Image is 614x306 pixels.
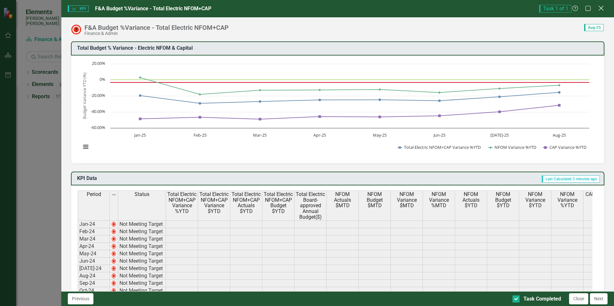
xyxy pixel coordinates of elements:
text: Budget Variance YTD (%) [82,72,87,119]
path: Feb-25, -29.29554935. Total Electric NFOM+CAP Variance %YTD. [199,102,201,105]
span: Aug-25 [584,24,604,31]
span: Total Electric Board-approved Annual Budget($) [296,191,325,220]
path: Feb-25, -18.11519073. NFOM Variance %YTD. [199,93,201,96]
path: Jul-25, -10.8264989. NFOM Variance %YTD. [498,87,501,90]
td: Sep-24 [78,280,110,287]
img: 2Q== [111,273,116,278]
td: Not Meeting Target [118,243,166,250]
button: Show CAP Variance %YTD [543,144,587,150]
path: Aug-25, -6.70890371. NFOM Variance %YTD. [558,84,561,86]
span: Status [135,191,149,197]
img: Not Meeting Target [71,24,81,35]
path: Jan-25, 2.85713867. NFOM Variance %YTD. [139,76,142,79]
text: Feb-25 [194,132,206,138]
span: NFOM Variance $YTD [521,191,550,208]
div: Finance & Admin [84,31,229,36]
text: Jun-25 [433,132,445,138]
text: -40.00% [91,108,105,114]
td: Not Meeting Target [118,287,166,294]
path: May-25, -11.96695626. NFOM Variance %YTD. [379,88,381,91]
text: Aug-25 [553,132,566,138]
text: 0% [100,76,105,82]
td: [DATE]-24 [78,265,110,272]
span: NFOM Variance $MTD [392,191,421,208]
span: NFOM Actuals $MTD [328,191,357,208]
path: Jul-25, -21.14477064. Total Electric NFOM+CAP Variance %YTD. [498,95,501,98]
td: Aug-24 [78,272,110,280]
span: Total Electric NFOM+CAP Actuals $YTD [232,191,261,214]
span: CAP Actuals $MTD [585,191,614,203]
td: Apr-24 [78,243,110,250]
span: Period [87,191,101,197]
td: Feb-24 [78,228,110,235]
img: 2Q== [111,244,116,249]
path: Feb-25, -46.61177329. CAP Variance %YTD. [199,116,201,118]
img: 8DAGhfEEPCf229AAAAAElFTkSuQmCC [111,192,117,197]
td: Not Meeting Target [118,280,166,287]
text: -60.00% [91,124,105,130]
span: Task 1 of 1 [539,5,571,13]
path: May-25, -24.82490249. Total Electric NFOM+CAP Variance %YTD. [379,98,381,101]
td: Not Meeting Target [118,220,166,228]
td: Jan-24 [78,220,110,228]
td: Not Meeting Target [118,250,166,258]
svg: Interactive chart [78,61,592,157]
img: 2Q== [111,251,116,256]
text: Mar-25 [253,132,267,138]
path: Mar-25, -26.96876194. Total Electric NFOM+CAP Variance %YTD. [259,100,261,103]
span: Total Electric NFOM+CAP Variance $YTD [199,191,229,214]
img: 2Q== [111,266,116,271]
span: KPI [68,5,88,12]
path: Jun-25, -26.01306926. Total Electric NFOM+CAP Variance %YTD. [438,99,441,102]
path: May-25, -46.21201122. CAP Variance %YTD. [379,115,381,118]
span: NFOM Budget $YTD [488,191,518,208]
img: 2Q== [111,236,116,242]
td: Not Meeting Target [118,265,166,272]
path: Apr-25, -45.79937772. CAP Variance %YTD. [319,115,321,118]
td: Oct-24 [78,287,110,294]
img: 2Q== [111,288,116,293]
path: Mar-25, -12.90782063. NFOM Variance %YTD. [259,89,261,91]
img: 2Q== [111,259,116,264]
span: NFOM Actuals $YTD [456,191,486,208]
td: Jun-24 [78,258,110,265]
path: Jan-25, -48.60640309. CAP Variance %YTD. [139,117,142,120]
td: Mar-24 [78,235,110,243]
div: Chart. Highcharts interactive chart. [78,61,598,157]
span: NFOM Variance %YTD [553,191,582,208]
text: May-25 [373,132,387,138]
button: Next [590,293,608,304]
h3: Total Budget % Variance​ - Electric NFOM & Capital [77,45,601,51]
td: Not Meeting Target [118,235,166,243]
text: Jan-25 [134,132,146,138]
img: 2Q== [111,229,116,234]
button: Show Total Electric NFOM+CAP Variance %YTD [398,144,481,150]
img: 2Q== [111,222,116,227]
path: Mar-25, -48.96597873. CAP Variance %YTD. [259,118,261,120]
td: Not Meeting Target [118,228,166,235]
span: NFOM Variance %MTD [424,191,453,208]
path: Aug-25, -15.55571767. Total Electric NFOM+CAP Variance %YTD. [558,91,561,93]
button: Previous [68,293,93,304]
span: Total Electric NFOM+CAP Budget $YTD [264,191,293,214]
button: Close [569,293,588,304]
text: -20.00% [91,92,105,98]
text: Apr-25 [313,132,326,138]
path: Aug-25, -31.65847641. CAP Variance %YTD. [558,104,561,106]
path: Apr-25, -12.60279631. NFOM Variance %YTD. [319,89,321,91]
span: F&A Budget %Variance​ - Total Electric NFOM+CAP [95,5,211,12]
path: Jan-25, -19.62083184. Total Electric NFOM+CAP Variance %YTD. [139,94,142,97]
h3: KPI Data [77,175,209,181]
td: Not Meeting Target [118,258,166,265]
td: May-24 [78,250,110,258]
td: Not Meeting Target [118,272,166,280]
div: F&A Budget %Variance​ - Total Electric NFOM+CAP [84,24,229,31]
path: Jun-25, -44.76199178. CAP Variance %YTD. [438,114,441,117]
path: Apr-25, -24.98920975. Total Electric NFOM+CAP Variance %YTD. [319,98,321,101]
div: Task Completed [523,295,561,303]
text: [DATE]-25 [490,132,509,138]
path: Jun-25, -15.80729762. NFOM Variance %YTD. [438,91,441,94]
text: 20.00% [92,60,105,66]
button: Show NFOM Variance %YTD [488,144,536,150]
img: 2Q== [111,281,116,286]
